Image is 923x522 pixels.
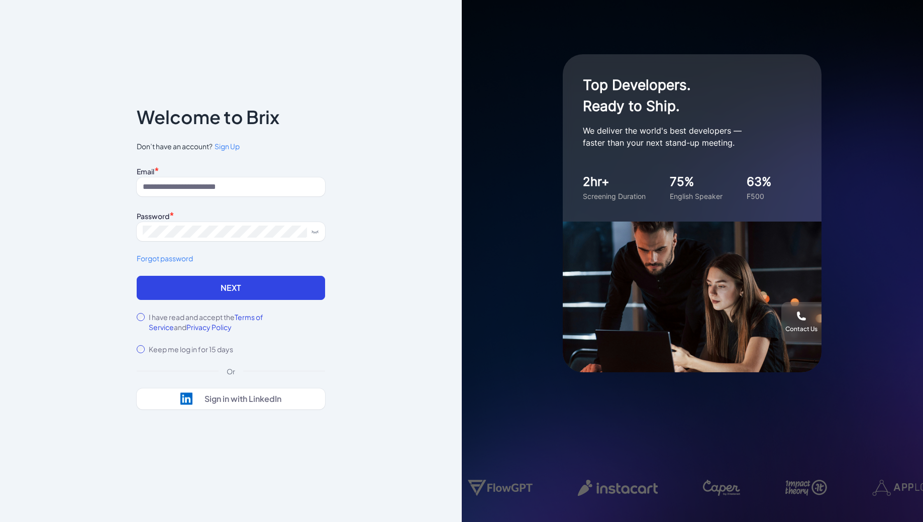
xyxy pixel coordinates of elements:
[149,312,325,332] label: I have read and accept the and
[149,344,233,354] label: Keep me log in for 15 days
[137,109,279,125] p: Welcome to Brix
[747,173,772,191] div: 63%
[583,173,646,191] div: 2hr+
[204,394,281,404] div: Sign in with LinkedIn
[670,191,723,201] div: English Speaker
[670,173,723,191] div: 75%
[583,191,646,201] div: Screening Duration
[186,323,232,332] span: Privacy Policy
[137,141,325,152] span: Don’t have an account?
[137,388,325,409] button: Sign in with LinkedIn
[583,125,784,149] p: We deliver the world's best developers — faster than your next stand-up meeting.
[137,167,154,176] label: Email
[583,74,784,117] h1: Top Developers. Ready to Ship.
[137,276,325,300] button: Next
[137,212,169,221] label: Password
[785,325,817,333] div: Contact Us
[781,302,822,342] button: Contact Us
[747,191,772,201] div: F500
[149,312,263,332] span: Terms of Service
[219,366,243,376] div: Or
[215,142,240,151] span: Sign Up
[213,141,240,152] a: Sign Up
[137,253,325,264] a: Forgot password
